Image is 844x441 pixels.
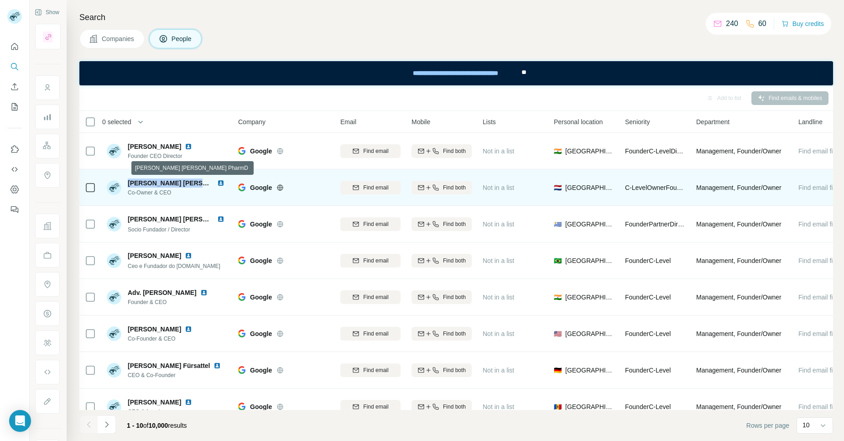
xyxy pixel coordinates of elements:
[565,147,614,156] span: [GEOGRAPHIC_DATA]
[565,183,614,192] span: [GEOGRAPHIC_DATA]
[340,181,401,194] button: Find email
[781,17,824,30] button: Buy credits
[696,220,781,229] span: Management, Founder/Owner
[696,147,781,156] span: Management, Founder/Owner
[696,402,781,411] span: Management, Founder/Owner
[363,147,388,155] span: Find email
[238,330,245,337] img: Logo of Google
[107,363,121,378] img: Avatar
[412,117,430,126] span: Mobile
[625,117,650,126] span: Seniority
[443,184,466,192] span: Find both
[565,402,614,411] span: [GEOGRAPHIC_DATA]
[696,117,729,126] span: Department
[214,362,221,369] img: LinkedIn logo
[625,330,671,337] span: Founder C-Level
[443,293,466,301] span: Find both
[625,257,671,264] span: Founder C-Level
[554,117,603,126] span: Personal location
[102,34,135,43] span: Companies
[340,363,401,377] button: Find email
[107,290,121,304] img: Avatar
[798,117,823,126] span: Landline
[340,400,401,414] button: Find email
[483,403,514,410] span: Not in a list
[726,18,738,29] p: 240
[250,366,272,375] span: Google
[625,147,693,155] span: Founder C-Level Director
[363,366,388,374] span: Find email
[250,293,272,302] span: Google
[565,220,614,229] span: [GEOGRAPHIC_DATA]
[483,147,514,155] span: Not in a list
[363,293,388,301] span: Find email
[238,257,245,264] img: Logo of Google
[746,421,789,430] span: Rows per page
[28,5,66,19] button: Show
[554,402,562,411] span: 🇲🇩
[412,181,472,194] button: Find both
[7,181,22,198] button: Dashboard
[250,329,272,338] span: Google
[107,180,121,195] img: Avatar
[149,422,168,429] span: 10,000
[250,256,272,265] span: Google
[412,363,472,377] button: Find both
[625,294,671,301] span: Founder C-Level
[798,403,840,410] span: Find email first
[102,117,131,126] span: 0 selected
[250,402,272,411] span: Google
[696,366,781,375] span: Management, Founder/Owner
[250,183,272,192] span: Google
[250,220,272,229] span: Google
[238,220,245,227] img: Logo of Google
[554,220,562,229] span: 🇺🇾
[128,189,228,197] span: Co-Owner & CEO
[128,408,196,416] span: CEO & founder
[238,184,245,191] img: Logo of Google
[443,366,466,374] span: Find both
[565,256,614,265] span: [GEOGRAPHIC_DATA]
[107,217,121,231] img: Avatar
[128,251,181,260] span: [PERSON_NAME]
[554,183,562,192] span: 🇳🇱
[625,403,671,410] span: Founder C-Level
[185,325,192,333] img: LinkedIn logo
[340,327,401,341] button: Find email
[798,330,840,337] span: Find email first
[412,327,472,341] button: Find both
[758,18,766,29] p: 60
[7,141,22,157] button: Use Surfe on LinkedIn
[79,11,833,24] h4: Search
[483,294,514,301] span: Not in a list
[128,226,190,233] span: Socio Fundador / Director
[128,371,224,379] span: CEO & Co-Founder
[107,399,121,414] img: Avatar
[554,329,562,338] span: 🇺🇸
[565,329,614,338] span: [GEOGRAPHIC_DATA]
[443,147,466,155] span: Find both
[565,366,614,375] span: [GEOGRAPHIC_DATA]
[340,217,401,231] button: Find email
[128,325,181,334] span: [PERSON_NAME]
[696,293,781,302] span: Management, Founder/Owner
[554,366,562,375] span: 🇩🇪
[7,38,22,55] button: Quick start
[412,400,472,414] button: Find both
[79,61,833,85] iframe: Banner
[554,147,562,156] span: 🇮🇳
[128,298,211,306] span: Founder & CEO
[340,117,356,126] span: Email
[7,161,22,178] button: Use Surfe API
[107,144,121,158] img: Avatar
[238,147,245,154] img: Logo of Google
[798,257,840,264] span: Find email first
[412,144,472,158] button: Find both
[238,117,266,126] span: Company
[128,335,196,343] span: Co-Founder & CEO
[107,253,121,268] img: Avatar
[363,257,388,265] span: Find email
[554,256,562,265] span: 🇧🇷
[7,58,22,75] button: Search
